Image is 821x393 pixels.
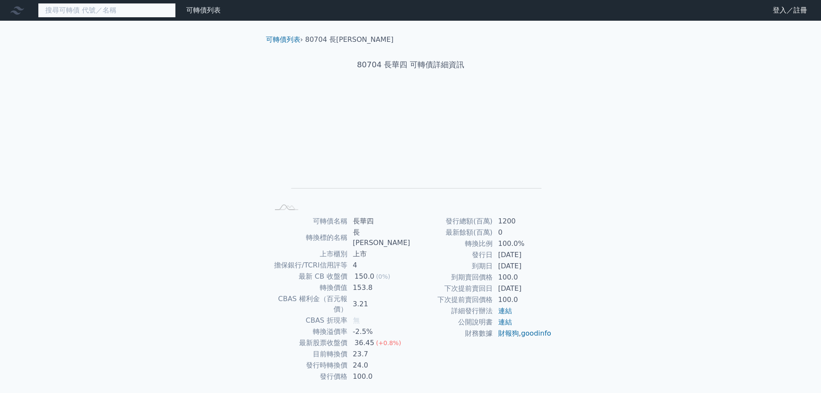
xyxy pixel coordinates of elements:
[411,216,493,227] td: 發行總額(百萬)
[411,249,493,261] td: 發行日
[493,238,552,249] td: 100.0%
[353,271,376,282] div: 150.0
[766,3,814,17] a: 登入／註冊
[348,371,411,382] td: 100.0
[493,283,552,294] td: [DATE]
[493,227,552,238] td: 0
[348,216,411,227] td: 長華四
[411,283,493,294] td: 下次提前賣回日
[269,337,348,349] td: 最新股票收盤價
[348,326,411,337] td: -2.5%
[411,294,493,305] td: 下次提前賣回價格
[411,305,493,317] td: 詳細發行辦法
[266,35,300,44] a: 可轉債列表
[411,272,493,283] td: 到期賣回價格
[348,349,411,360] td: 23.7
[38,3,176,18] input: 搜尋可轉債 代號／名稱
[269,326,348,337] td: 轉換溢價率
[411,317,493,328] td: 公開說明書
[269,260,348,271] td: 擔保銀行/TCRI信用評等
[305,35,393,45] li: 80704 長[PERSON_NAME]
[353,338,376,348] div: 36.45
[269,248,348,260] td: 上市櫃別
[376,340,401,346] span: (+0.8%)
[493,261,552,272] td: [DATE]
[348,360,411,371] td: 24.0
[411,328,493,339] td: 財務數據
[411,238,493,249] td: 轉換比例
[348,248,411,260] td: 上市
[493,294,552,305] td: 100.0
[269,227,348,248] td: 轉換標的名稱
[269,349,348,360] td: 目前轉換價
[411,261,493,272] td: 到期日
[269,293,348,315] td: CBAS 權利金（百元報價）
[348,227,411,248] td: 長[PERSON_NAME]
[266,35,303,45] li: ›
[348,260,411,271] td: 4
[498,307,512,315] a: 連結
[493,328,552,339] td: ,
[493,216,552,227] td: 1200
[259,59,562,71] h1: 80704 長華四 可轉債詳細資訊
[376,273,390,280] span: (0%)
[269,271,348,282] td: 最新 CB 收盤價
[269,216,348,227] td: 可轉債名稱
[498,318,512,326] a: 連結
[498,329,519,337] a: 財報狗
[186,6,221,14] a: 可轉債列表
[493,249,552,261] td: [DATE]
[269,360,348,371] td: 發行時轉換價
[348,282,411,293] td: 153.8
[283,98,542,201] g: Chart
[411,227,493,238] td: 最新餘額(百萬)
[269,282,348,293] td: 轉換價值
[493,272,552,283] td: 100.0
[348,293,411,315] td: 3.21
[353,316,360,324] span: 無
[521,329,551,337] a: goodinfo
[269,371,348,382] td: 發行價格
[269,315,348,326] td: CBAS 折現率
